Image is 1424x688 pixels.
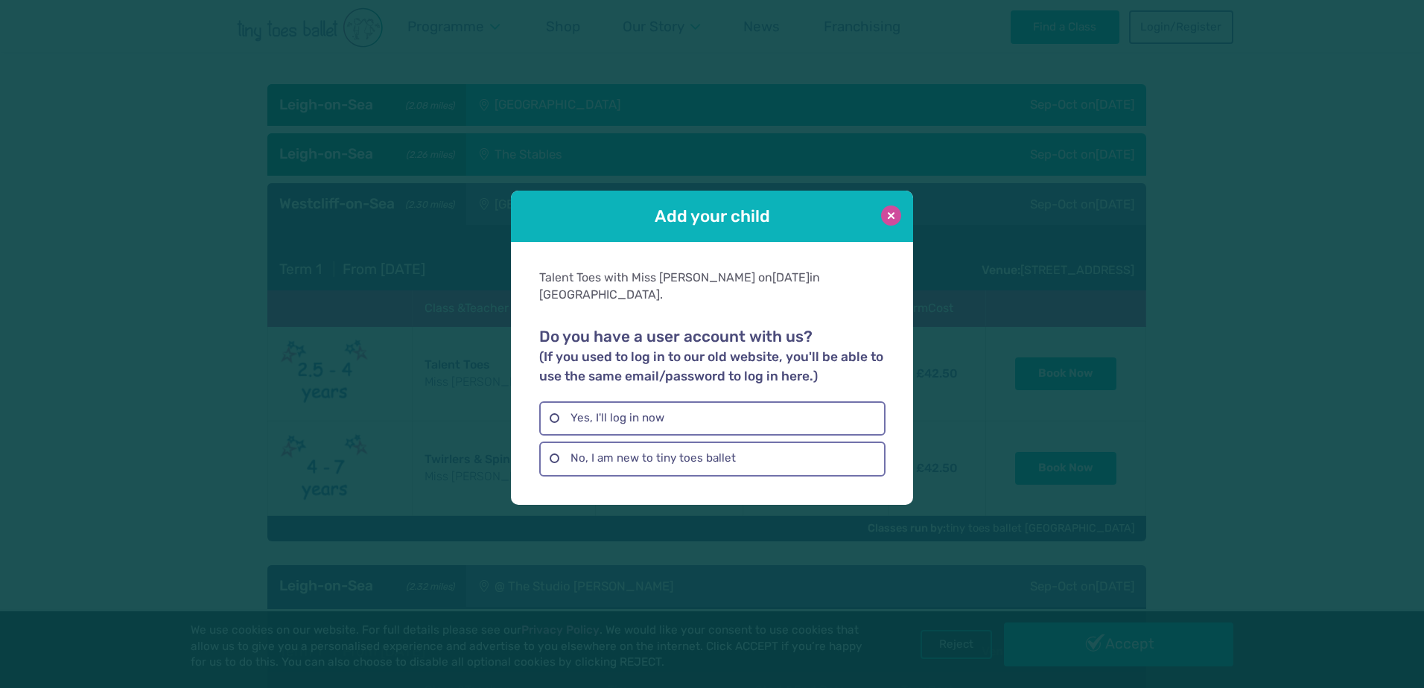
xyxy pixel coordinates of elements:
[539,270,885,303] div: Talent Toes with Miss [PERSON_NAME] on in [GEOGRAPHIC_DATA].
[539,349,883,383] small: (If you used to log in to our old website, you'll be able to use the same email/password to log i...
[539,442,885,476] label: No, I am new to tiny toes ballet
[553,205,871,228] h1: Add your child
[539,328,885,386] h2: Do you have a user account with us?
[539,401,885,436] label: Yes, I'll log in now
[772,270,810,284] span: [DATE]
